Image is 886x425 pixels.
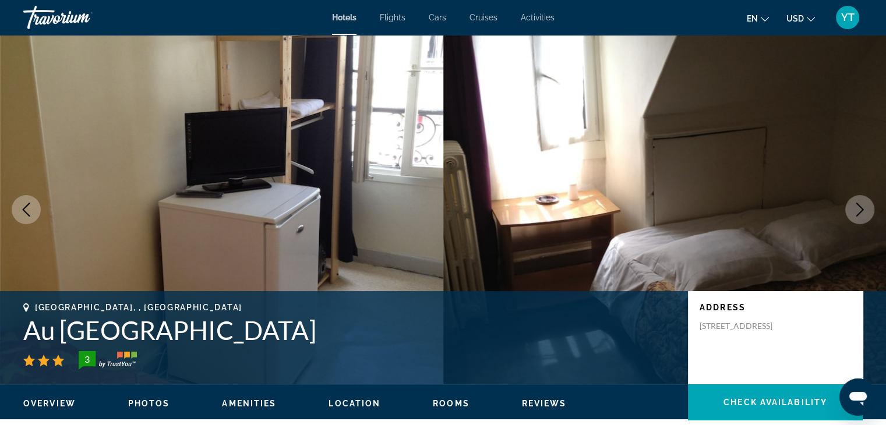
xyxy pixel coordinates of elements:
[521,13,555,22] a: Activities
[222,399,276,408] span: Amenities
[329,398,380,409] button: Location
[75,352,98,366] div: 3
[786,14,804,23] span: USD
[700,303,851,312] p: Address
[23,398,76,409] button: Overview
[23,2,140,33] a: Travorium
[841,12,855,23] span: YT
[128,399,170,408] span: Photos
[332,13,356,22] a: Hotels
[429,13,446,22] a: Cars
[723,398,827,407] span: Check Availability
[839,378,877,416] iframe: Кнопка запуска окна обмена сообщениями
[23,399,76,408] span: Overview
[832,5,863,30] button: User Menu
[700,321,793,331] p: [STREET_ADDRESS]
[329,399,380,408] span: Location
[747,10,769,27] button: Change language
[470,13,497,22] a: Cruises
[522,399,567,408] span: Reviews
[128,398,170,409] button: Photos
[845,195,874,224] button: Next image
[522,398,567,409] button: Reviews
[747,14,758,23] span: en
[433,398,470,409] button: Rooms
[688,384,863,420] button: Check Availability
[23,315,676,345] h1: Au [GEOGRAPHIC_DATA]
[35,303,242,312] span: [GEOGRAPHIC_DATA], , [GEOGRAPHIC_DATA]
[79,351,137,370] img: trustyou-badge-hor.svg
[12,195,41,224] button: Previous image
[433,399,470,408] span: Rooms
[222,398,276,409] button: Amenities
[786,10,815,27] button: Change currency
[380,13,405,22] a: Flights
